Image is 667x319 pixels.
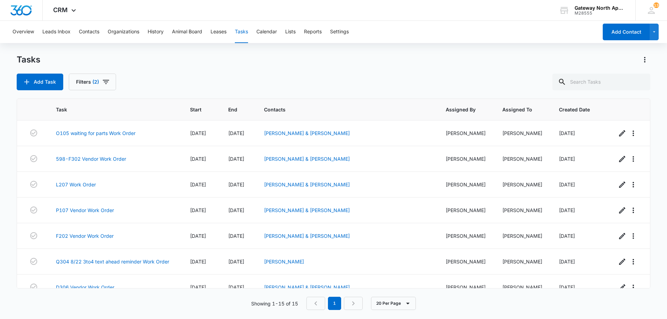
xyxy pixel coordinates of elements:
[251,300,298,307] p: Showing 1-15 of 15
[264,284,350,290] a: [PERSON_NAME] & [PERSON_NAME]
[56,232,114,240] a: F202 Vendor Work Order
[228,156,244,162] span: [DATE]
[264,259,304,265] a: [PERSON_NAME]
[559,259,575,265] span: [DATE]
[502,232,542,240] div: [PERSON_NAME]
[446,284,486,291] div: [PERSON_NAME]
[328,297,341,310] em: 1
[552,74,650,90] input: Search Tasks
[56,181,96,188] a: L207 Work Order
[653,2,659,8] span: 13
[235,21,248,43] button: Tasks
[575,5,625,11] div: account name
[446,155,486,162] div: [PERSON_NAME]
[575,11,625,16] div: account id
[190,233,206,239] span: [DATE]
[653,2,659,8] div: notifications count
[264,207,350,213] a: [PERSON_NAME] & [PERSON_NAME]
[446,181,486,188] div: [PERSON_NAME]
[17,54,40,65] h1: Tasks
[211,21,227,43] button: Leases
[446,106,476,113] span: Assigned By
[559,284,575,290] span: [DATE]
[69,74,116,90] button: Filters(2)
[228,207,244,213] span: [DATE]
[108,21,139,43] button: Organizations
[228,106,237,113] span: End
[559,207,575,213] span: [DATE]
[502,155,542,162] div: [PERSON_NAME]
[42,21,71,43] button: Leads Inbox
[306,297,363,310] nav: Pagination
[56,207,114,214] a: P107 Vendor Work Order
[559,130,575,136] span: [DATE]
[190,207,206,213] span: [DATE]
[79,21,99,43] button: Contacts
[502,284,542,291] div: [PERSON_NAME]
[13,21,34,43] button: Overview
[56,129,135,137] a: O105 waiting for parts Work Order
[228,233,244,239] span: [DATE]
[56,155,126,162] a: 598-F302 Vendor Work Order
[502,207,542,214] div: [PERSON_NAME]
[92,79,99,84] span: (2)
[304,21,322,43] button: Reports
[285,21,296,43] button: Lists
[190,130,206,136] span: [DATE]
[148,21,164,43] button: History
[502,181,542,188] div: [PERSON_NAME]
[228,259,244,265] span: [DATE]
[264,182,350,187] a: [PERSON_NAME] & [PERSON_NAME]
[172,21,202,43] button: Animal Board
[446,232,486,240] div: [PERSON_NAME]
[190,156,206,162] span: [DATE]
[228,130,244,136] span: [DATE]
[559,182,575,187] span: [DATE]
[17,74,63,90] button: Add Task
[446,129,486,137] div: [PERSON_NAME]
[56,258,169,265] a: Q304 8/22 3to4 text ahead reminder Work Order
[559,233,575,239] span: [DATE]
[56,106,163,113] span: Task
[502,106,532,113] span: Assigned To
[603,24,650,40] button: Add Contact
[446,207,486,214] div: [PERSON_NAME]
[264,130,350,136] a: [PERSON_NAME] & [PERSON_NAME]
[190,106,201,113] span: Start
[446,258,486,265] div: [PERSON_NAME]
[639,54,650,65] button: Actions
[228,284,244,290] span: [DATE]
[190,182,206,187] span: [DATE]
[264,156,350,162] a: [PERSON_NAME] & [PERSON_NAME]
[190,284,206,290] span: [DATE]
[559,106,590,113] span: Created Date
[502,258,542,265] div: [PERSON_NAME]
[559,156,575,162] span: [DATE]
[264,233,350,239] a: [PERSON_NAME] & [PERSON_NAME]
[371,297,416,310] button: 20 Per Page
[502,129,542,137] div: [PERSON_NAME]
[228,182,244,187] span: [DATE]
[256,21,277,43] button: Calendar
[190,259,206,265] span: [DATE]
[264,106,419,113] span: Contacts
[56,284,114,291] a: D306 Vendor Work Order
[53,6,68,14] span: CRM
[330,21,349,43] button: Settings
